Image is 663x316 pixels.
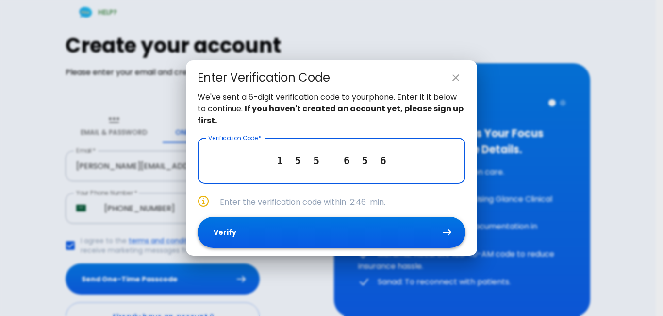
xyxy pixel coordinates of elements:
[198,70,330,86] div: Enter Verification Code
[446,68,465,88] button: close
[198,103,464,126] strong: If you haven't created an account yet, please sign up first.
[350,196,366,208] span: 2:46
[198,217,465,248] button: Verify
[198,91,465,126] p: We've sent a 6-digit verification code to your phone . Enter it it below to continue.
[220,196,465,208] p: Enter the verification code within min.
